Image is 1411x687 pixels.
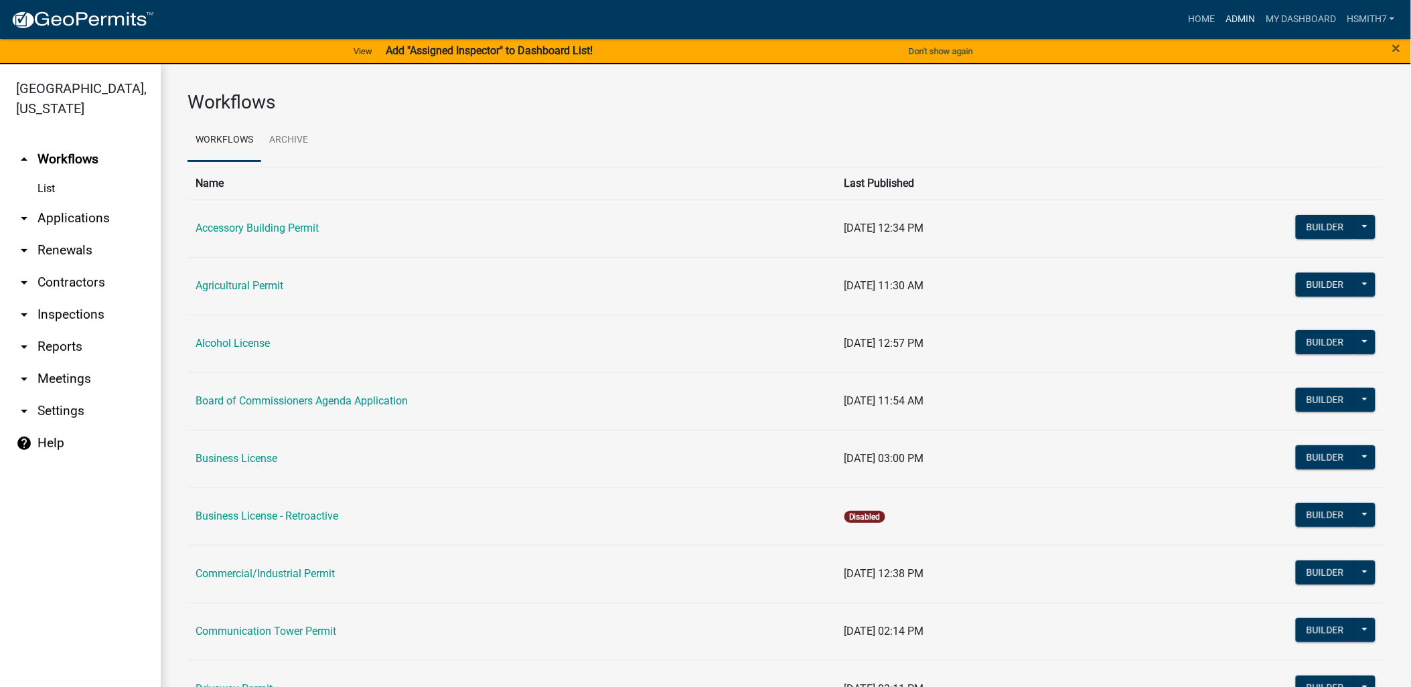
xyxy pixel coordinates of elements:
[1296,215,1355,239] button: Builder
[1296,273,1355,297] button: Builder
[844,625,924,637] span: [DATE] 02:14 PM
[1183,7,1220,32] a: Home
[1341,7,1400,32] a: hsmith7
[16,435,32,451] i: help
[16,210,32,226] i: arrow_drop_down
[903,40,978,62] button: Don't show again
[196,222,319,234] a: Accessory Building Permit
[844,452,924,465] span: [DATE] 03:00 PM
[1296,388,1355,412] button: Builder
[348,40,378,62] a: View
[844,337,924,350] span: [DATE] 12:57 PM
[16,339,32,355] i: arrow_drop_down
[16,307,32,323] i: arrow_drop_down
[196,510,338,522] a: Business License - Retroactive
[196,567,335,580] a: Commercial/Industrial Permit
[16,371,32,387] i: arrow_drop_down
[1220,7,1260,32] a: Admin
[196,279,283,292] a: Agricultural Permit
[1296,503,1355,527] button: Builder
[836,167,1108,200] th: Last Published
[16,275,32,291] i: arrow_drop_down
[1260,7,1341,32] a: My Dashboard
[844,394,924,407] span: [DATE] 11:54 AM
[16,242,32,258] i: arrow_drop_down
[16,403,32,419] i: arrow_drop_down
[188,91,1384,114] h3: Workflows
[1392,40,1401,56] button: Close
[196,394,408,407] a: Board of Commissioners Agenda Application
[1296,445,1355,469] button: Builder
[1392,39,1401,58] span: ×
[844,222,924,234] span: [DATE] 12:34 PM
[844,279,924,292] span: [DATE] 11:30 AM
[1296,560,1355,585] button: Builder
[1296,618,1355,642] button: Builder
[196,337,270,350] a: Alcohol License
[16,151,32,167] i: arrow_drop_up
[188,119,261,162] a: Workflows
[386,44,593,57] strong: Add "Assigned Inspector" to Dashboard List!
[844,511,885,523] span: Disabled
[844,567,924,580] span: [DATE] 12:38 PM
[261,119,316,162] a: Archive
[1296,330,1355,354] button: Builder
[196,452,277,465] a: Business License
[196,625,336,637] a: Communication Tower Permit
[188,167,836,200] th: Name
